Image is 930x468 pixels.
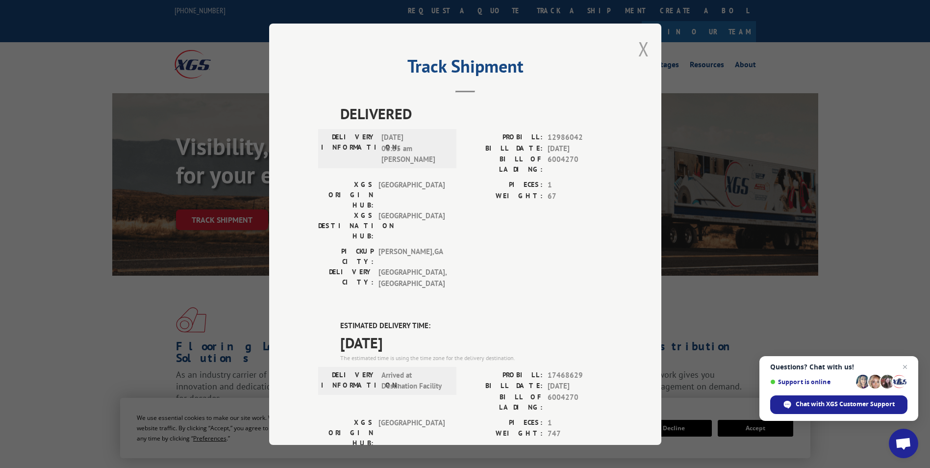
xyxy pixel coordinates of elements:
span: Support is online [770,378,853,386]
span: [GEOGRAPHIC_DATA] [378,180,445,210]
span: 17468629 [548,369,612,381]
label: WEIGHT: [465,190,543,202]
span: 67 [548,190,612,202]
label: WEIGHT: [465,428,543,440]
span: 12986042 [548,132,612,143]
label: DELIVERY INFORMATION: [321,132,377,165]
label: PIECES: [465,417,543,428]
span: [DATE] [548,381,612,392]
span: Chat with XGS Customer Support [770,395,907,414]
label: XGS ORIGIN HUB: [318,417,374,448]
label: BILL DATE: [465,143,543,154]
span: Questions? Chat with us! [770,363,907,371]
label: DELIVERY CITY: [318,267,374,289]
button: Close modal [638,36,649,62]
label: XGS ORIGIN HUB: [318,180,374,210]
span: [DATE] [340,331,612,353]
span: 6004270 [548,391,612,412]
span: [GEOGRAPHIC_DATA] [378,210,445,241]
label: PROBILL: [465,132,543,143]
label: PROBILL: [465,369,543,381]
span: [DATE] 06:35 am [PERSON_NAME] [381,132,448,165]
span: [GEOGRAPHIC_DATA] [378,417,445,448]
label: ESTIMATED DELIVERY TIME: [340,320,612,332]
span: Arrived at Destination Facility [381,369,448,391]
span: [GEOGRAPHIC_DATA] , [GEOGRAPHIC_DATA] [378,267,445,289]
label: XGS DESTINATION HUB: [318,210,374,241]
span: 747 [548,428,612,440]
span: 1 [548,417,612,428]
span: [PERSON_NAME] , GA [378,246,445,267]
label: BILL DATE: [465,381,543,392]
label: PICKUP CITY: [318,246,374,267]
div: The estimated time is using the time zone for the delivery destination. [340,353,612,362]
label: BILL OF LADING: [465,391,543,412]
span: [DATE] [548,143,612,154]
label: PIECES: [465,180,543,191]
h2: Track Shipment [318,59,612,78]
span: DELIVERED [340,103,612,125]
label: DELIVERY INFORMATION: [321,369,377,391]
span: 1 [548,180,612,191]
label: BILL OF LADING: [465,154,543,175]
span: Chat with XGS Customer Support [796,400,895,409]
a: Open chat [889,429,918,458]
span: 6004270 [548,154,612,175]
